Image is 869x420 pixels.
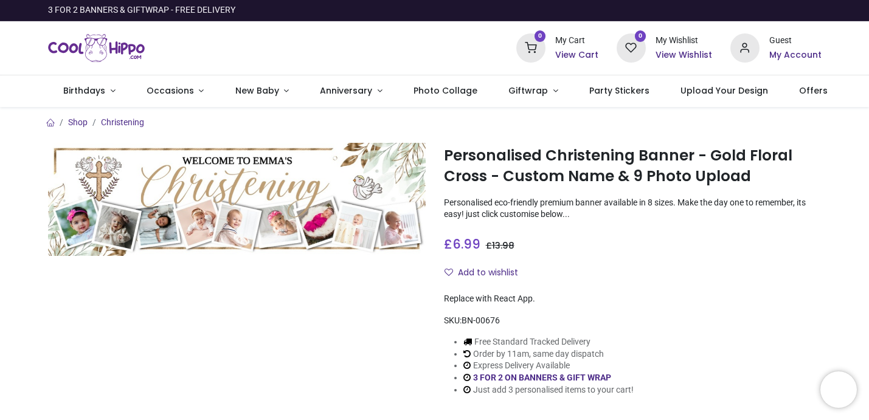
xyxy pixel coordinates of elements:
[799,84,828,97] span: Offers
[769,49,822,61] a: My Account
[48,143,426,256] img: Personalised Christening Banner - Gold Floral Cross - Custom Name & 9 Photo Upload
[555,35,598,47] div: My Cart
[516,43,545,52] a: 0
[463,348,634,360] li: Order by 11am, same day dispatch
[147,84,194,97] span: Occasions
[473,373,611,382] a: 3 FOR 2 ON BANNERS & GIFT WRAP
[463,360,634,372] li: Express Delivery Available
[452,235,480,253] span: 6.99
[444,263,528,283] button: Add to wishlistAdd to wishlist
[463,336,634,348] li: Free Standard Tracked Delivery
[680,84,768,97] span: Upload Your Design
[486,239,514,252] span: £
[462,315,500,325] span: BN-00676
[444,235,480,253] span: £
[68,117,88,127] a: Shop
[769,35,822,47] div: Guest
[101,117,144,127] a: Christening
[235,84,279,97] span: New Baby
[635,30,646,42] sup: 0
[445,268,453,277] i: Add to wishlist
[48,4,235,16] div: 3 FOR 2 BANNERS & GIFTWRAP - FREE DELIVERY
[820,371,857,408] iframe: Brevo live chat
[63,84,105,97] span: Birthdays
[493,75,574,107] a: Giftwrap
[444,293,822,305] div: Replace with React App.
[589,84,649,97] span: Party Stickers
[492,239,514,252] span: 13.98
[48,31,145,65] a: Logo of Cool Hippo
[535,30,546,42] sup: 0
[220,75,305,107] a: New Baby
[48,75,131,107] a: Birthdays
[131,75,220,107] a: Occasions
[566,4,822,16] iframe: Customer reviews powered by Trustpilot
[617,43,646,52] a: 0
[656,35,712,47] div: My Wishlist
[444,315,822,327] div: SKU:
[508,84,548,97] span: Giftwrap
[463,384,634,396] li: Just add 3 personalised items to your cart!
[305,75,398,107] a: Anniversary
[555,49,598,61] a: View Cart
[444,197,822,221] p: Personalised eco-friendly premium banner available in 8 sizes. Make the day one to remember, its ...
[48,31,145,65] img: Cool Hippo
[444,145,822,187] h1: Personalised Christening Banner - Gold Floral Cross - Custom Name & 9 Photo Upload
[320,84,372,97] span: Anniversary
[656,49,712,61] a: View Wishlist
[414,84,477,97] span: Photo Collage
